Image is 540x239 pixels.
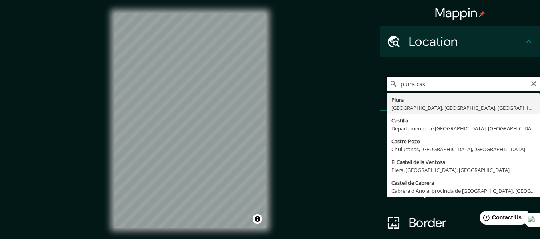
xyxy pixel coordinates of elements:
div: Location [380,26,540,57]
div: Pins [380,111,540,143]
h4: Location [409,34,524,49]
div: Style [380,143,540,175]
div: Piura [391,96,535,104]
div: Piera, [GEOGRAPHIC_DATA], [GEOGRAPHIC_DATA] [391,166,535,174]
button: Clear [530,79,537,87]
h4: Mappin [435,5,486,21]
div: Castilla [391,117,535,124]
div: Castell de Cabrera [391,179,535,187]
canvas: Map [114,13,266,228]
div: Cabrera d'Anoia, provincia de [GEOGRAPHIC_DATA], [GEOGRAPHIC_DATA] [391,187,535,195]
h4: Layout [409,183,524,199]
div: Layout [380,175,540,207]
div: Departamento de [GEOGRAPHIC_DATA], [GEOGRAPHIC_DATA] [391,124,535,132]
div: [GEOGRAPHIC_DATA], [GEOGRAPHIC_DATA], [GEOGRAPHIC_DATA] [391,104,535,112]
h4: Border [409,215,524,231]
div: Chulucanas, [GEOGRAPHIC_DATA], [GEOGRAPHIC_DATA] [391,145,535,153]
img: pin-icon.png [479,11,485,17]
div: El Castell de la Ventosa [391,158,535,166]
button: Toggle attribution [253,214,262,224]
iframe: Help widget launcher [469,208,531,230]
div: Border [380,207,540,239]
div: Castro Pozo [391,137,535,145]
input: Pick your city or area [387,77,540,91]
